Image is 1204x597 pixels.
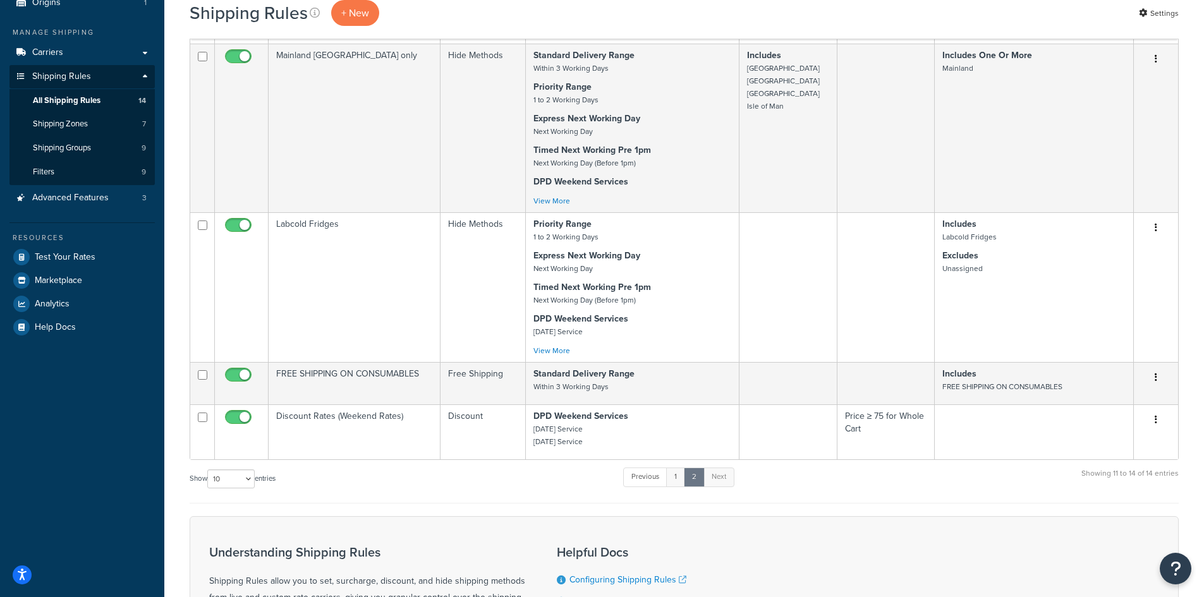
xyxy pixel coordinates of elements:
td: Hide Methods [441,212,526,362]
small: Labcold Fridges [942,231,997,243]
li: All Shipping Rules [9,89,155,112]
small: [DATE] Service [DATE] Service [533,423,583,447]
a: Next [703,467,734,486]
small: [DATE] Service [533,326,583,337]
a: Previous [623,467,667,486]
a: Help Docs [9,316,155,339]
span: Carriers [32,47,63,58]
strong: Includes [942,217,976,231]
span: Advanced Features [32,193,109,203]
h1: Shipping Rules [190,1,308,25]
small: Next Working Day (Before 1pm) [533,157,636,169]
h3: Helpful Docs [557,545,764,559]
div: Resources [9,232,155,243]
a: Test Your Rates [9,246,155,268]
small: Next Working Day [533,126,593,137]
td: Mainland [GEOGRAPHIC_DATA] only [269,44,441,212]
a: Shipping Groups 9 [9,136,155,160]
li: Shipping Rules [9,65,155,185]
small: Unassigned [942,263,983,274]
span: Filters [33,167,54,178]
a: View More [533,195,570,207]
strong: Timed Next Working Pre 1pm [533,143,651,157]
strong: Priority Range [533,217,592,231]
a: Carriers [9,41,155,64]
strong: Includes [747,49,781,62]
span: Help Docs [35,322,76,333]
small: Within 3 Working Days [533,381,609,392]
strong: Express Next Working Day [533,112,640,125]
strong: Excludes [942,249,978,262]
strong: DPD Weekend Services [533,312,628,325]
strong: Express Next Working Day [533,249,640,262]
small: [GEOGRAPHIC_DATA] [GEOGRAPHIC_DATA] [GEOGRAPHIC_DATA] Isle of Man [747,63,820,112]
a: Shipping Zones 7 [9,112,155,136]
small: Next Working Day [533,263,593,274]
li: Filters [9,160,155,184]
li: Shipping Groups [9,136,155,160]
span: 3 [142,193,147,203]
a: Settings [1139,4,1179,22]
span: 9 [142,167,146,178]
strong: DPD Weekend Services [533,175,628,188]
span: 14 [138,95,146,106]
td: Discount [441,404,526,459]
small: Next Working Day (Before 1pm) [533,294,636,306]
td: Price ≥ 75 for Whole Cart [837,404,935,459]
strong: Includes One Or More [942,49,1032,62]
span: 7 [142,119,146,130]
td: FREE SHIPPING ON CONSUMABLES [269,362,441,404]
small: Mainland [942,63,973,74]
a: Filters 9 [9,160,155,184]
td: Hide Methods [441,44,526,212]
span: Analytics [35,299,70,310]
a: Advanced Features 3 [9,186,155,210]
span: Shipping Groups [33,143,91,154]
a: All Shipping Rules 14 [9,89,155,112]
small: FREE SHIPPING ON CONSUMABLES [942,381,1062,392]
td: Free Shipping [441,362,526,404]
button: Open Resource Center [1160,553,1191,584]
a: 1 [666,467,685,486]
strong: Timed Next Working Pre 1pm [533,280,651,294]
a: View More [533,345,570,356]
select: Showentries [207,469,255,488]
a: Marketplace [9,269,155,292]
span: Shipping Zones [33,119,88,130]
small: 1 to 2 Working Days [533,231,599,243]
strong: Standard Delivery Range [533,367,635,380]
span: Marketplace [35,275,82,286]
span: Shipping Rules [32,71,91,82]
label: Show entries [190,469,276,488]
strong: Standard Delivery Range [533,49,635,62]
a: 2 [684,467,705,486]
strong: Includes [942,367,976,380]
strong: DPD Weekend Services [533,409,628,423]
td: Discount Rates (Weekend Rates) [269,404,441,459]
span: Test Your Rates [35,252,95,263]
td: Labcold Fridges [269,212,441,362]
h3: Understanding Shipping Rules [209,545,525,559]
small: 1 to 2 Working Days [533,94,599,106]
a: Configuring Shipping Rules [569,573,686,586]
div: Manage Shipping [9,27,155,38]
div: Showing 11 to 14 of 14 entries [1081,466,1179,493]
a: Analytics [9,292,155,315]
strong: Priority Range [533,80,592,93]
span: 9 [142,143,146,154]
li: Shipping Zones [9,112,155,136]
a: Shipping Rules [9,65,155,88]
span: All Shipping Rules [33,95,100,106]
li: Advanced Features [9,186,155,210]
small: Within 3 Working Days [533,63,609,74]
